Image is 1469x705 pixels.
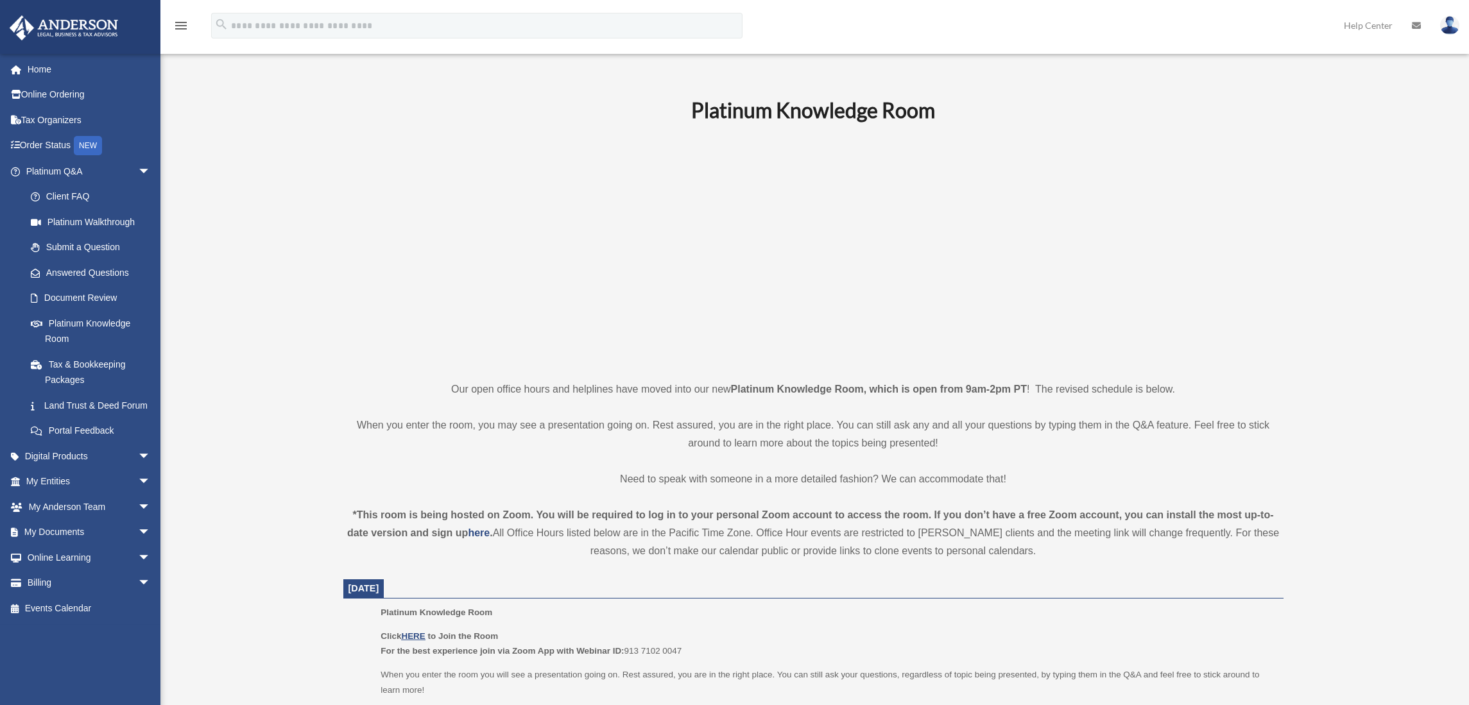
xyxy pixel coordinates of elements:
a: Portal Feedback [18,418,170,444]
i: search [214,17,228,31]
span: arrow_drop_down [138,443,164,470]
a: here [468,527,490,538]
b: to Join the Room [428,631,499,641]
a: Answered Questions [18,260,170,285]
span: arrow_drop_down [138,494,164,520]
p: When you enter the room you will see a presentation going on. Rest assured, you are in the right ... [381,667,1274,697]
b: For the best experience join via Zoom App with Webinar ID: [381,646,624,656]
a: Online Ordering [9,82,170,108]
a: Platinum Knowledge Room [18,310,164,352]
a: Submit a Question [18,235,170,260]
a: Order StatusNEW [9,133,170,159]
p: When you enter the room, you may see a presentation going on. Rest assured, you are in the right ... [343,416,1284,452]
p: Need to speak with someone in a more detailed fashion? We can accommodate that! [343,470,1284,488]
a: Billingarrow_drop_down [9,570,170,596]
span: arrow_drop_down [138,469,164,495]
b: Platinum Knowledge Room [691,98,935,123]
img: Anderson Advisors Platinum Portal [6,15,122,40]
a: Document Review [18,285,170,311]
a: Tax & Bookkeeping Packages [18,352,170,393]
p: Our open office hours and helplines have moved into our new ! The revised schedule is below. [343,380,1284,398]
img: User Pic [1440,16,1459,35]
span: [DATE] [348,583,379,593]
span: Platinum Knowledge Room [381,607,492,617]
div: NEW [74,136,102,155]
iframe: 231110_Toby_KnowledgeRoom [621,140,1006,357]
a: Land Trust & Deed Forum [18,393,170,418]
strong: . [490,527,492,538]
div: All Office Hours listed below are in the Pacific Time Zone. Office Hour events are restricted to ... [343,506,1284,560]
p: 913 7102 0047 [381,629,1274,659]
strong: *This room is being hosted on Zoom. You will be required to log in to your personal Zoom account ... [347,509,1274,538]
a: Online Learningarrow_drop_down [9,545,170,570]
a: Client FAQ [18,184,170,210]
span: arrow_drop_down [138,545,164,571]
a: Digital Productsarrow_drop_down [9,443,170,469]
a: My Entitiesarrow_drop_down [9,469,170,495]
a: Events Calendar [9,595,170,621]
strong: Platinum Knowledge Room, which is open from 9am-2pm PT [731,384,1027,395]
a: My Anderson Teamarrow_drop_down [9,494,170,520]
b: Click [381,631,427,641]
a: HERE [401,631,425,641]
span: arrow_drop_down [138,570,164,597]
a: Home [9,56,170,82]
a: menu [173,22,189,33]
a: Platinum Walkthrough [18,209,170,235]
span: arrow_drop_down [138,520,164,546]
span: arrow_drop_down [138,158,164,185]
a: Tax Organizers [9,107,170,133]
a: Platinum Q&Aarrow_drop_down [9,158,170,184]
i: menu [173,18,189,33]
a: My Documentsarrow_drop_down [9,520,170,545]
